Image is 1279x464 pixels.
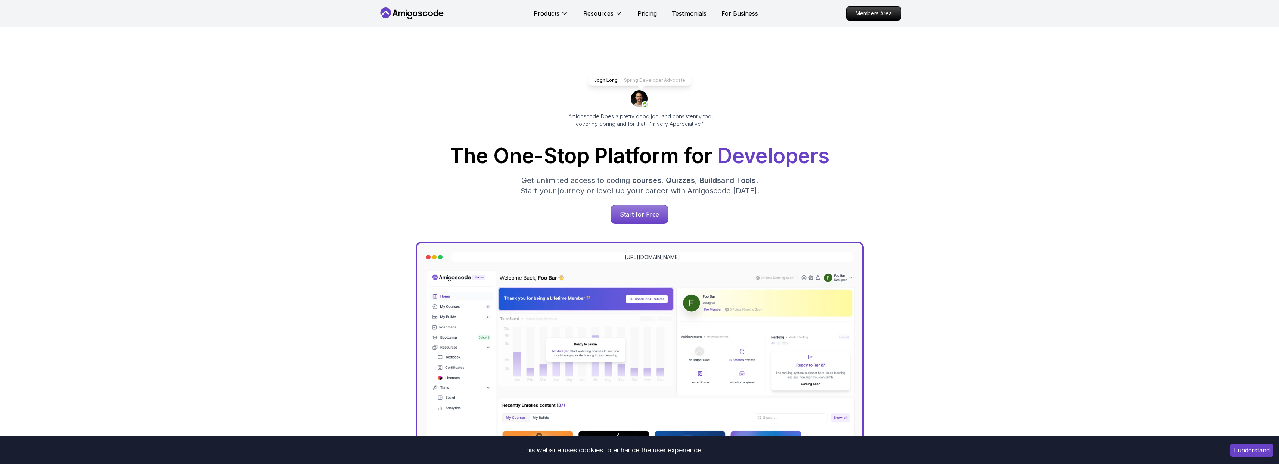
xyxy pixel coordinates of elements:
[672,9,707,18] a: Testimonials
[631,90,649,108] img: josh long
[637,9,657,18] a: Pricing
[594,77,618,83] p: Jogh Long
[611,205,668,223] p: Start for Free
[717,143,829,168] span: Developers
[699,176,721,185] span: Builds
[847,7,901,20] p: Members Area
[6,442,1219,458] div: This website uses cookies to enhance the user experience.
[534,9,568,24] button: Products
[514,175,765,196] p: Get unlimited access to coding , , and . Start your journey or level up your career with Amigosco...
[721,9,758,18] a: For Business
[583,9,623,24] button: Resources
[384,146,895,166] h1: The One-Stop Platform for
[846,6,901,21] a: Members Area
[624,77,685,83] p: Spring Developer Advocate
[1230,444,1273,457] button: Accept cookies
[625,253,680,261] a: [URL][DOMAIN_NAME]
[736,176,756,185] span: Tools
[534,9,559,18] p: Products
[666,176,695,185] span: Quizzes
[583,9,614,18] p: Resources
[632,176,661,185] span: courses
[611,205,668,224] a: Start for Free
[556,113,723,128] p: "Amigoscode Does a pretty good job, and consistently too, covering Spring and for that, I'm very ...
